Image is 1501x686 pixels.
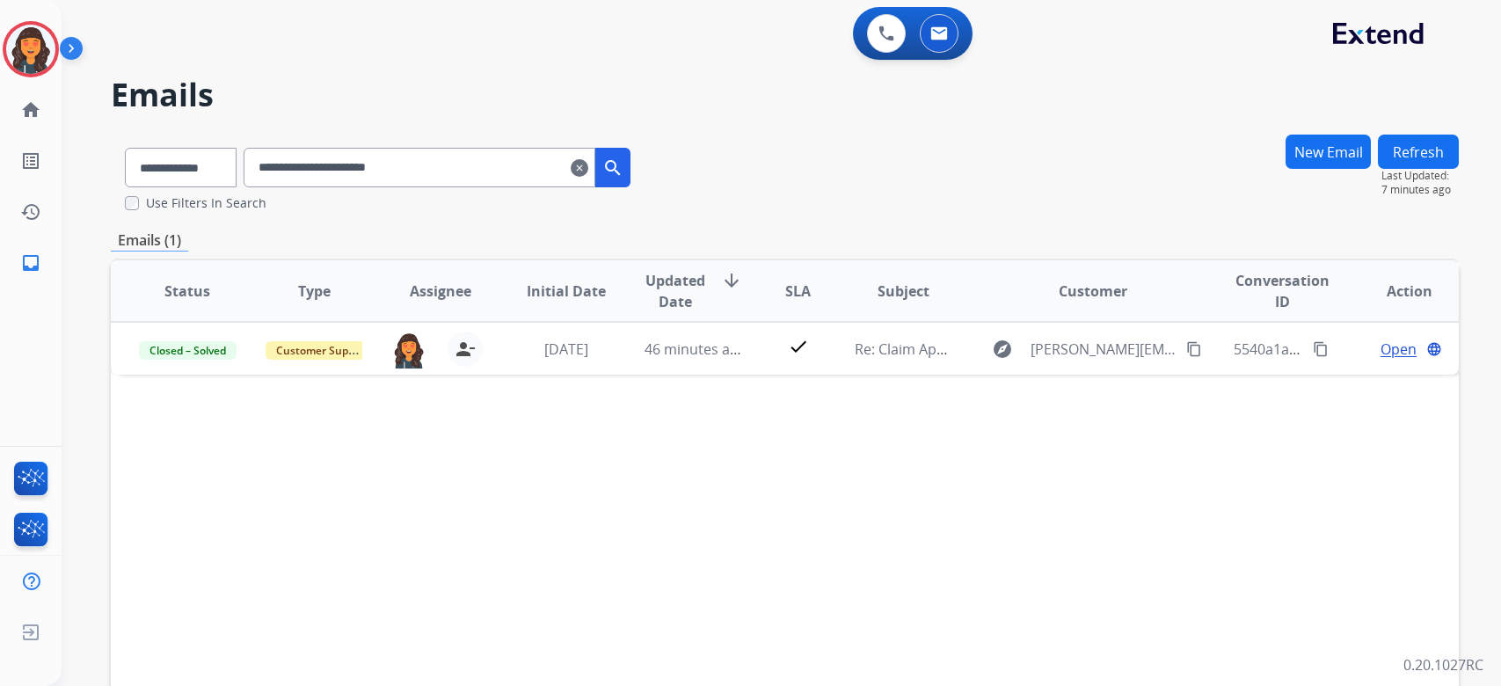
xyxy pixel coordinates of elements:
mat-icon: inbox [20,252,41,274]
span: Closed – Solved [139,341,237,360]
mat-icon: arrow_downward [721,270,742,291]
span: Subject [878,281,929,302]
p: Emails (1) [111,230,188,252]
span: Customer Support [266,341,380,360]
mat-icon: explore [992,339,1013,360]
label: Use Filters In Search [146,194,266,212]
span: Initial Date [527,281,606,302]
span: Open [1381,339,1417,360]
span: Status [164,281,210,302]
button: Refresh [1378,135,1459,169]
span: 46 minutes ago [645,339,747,359]
mat-icon: history [20,201,41,223]
mat-icon: clear [571,157,588,179]
mat-icon: check [788,336,809,357]
p: 0.20.1027RC [1403,654,1483,675]
span: Conversation ID [1234,270,1331,312]
img: agent-avatar [391,332,426,369]
span: Type [298,281,331,302]
span: Re: Claim Approved [855,339,984,359]
mat-icon: language [1426,341,1442,357]
mat-icon: person_remove [455,339,476,360]
span: Assignee [410,281,471,302]
mat-icon: content_copy [1313,341,1329,357]
span: SLA [785,281,811,302]
mat-icon: home [20,99,41,120]
span: 7 minutes ago [1381,183,1459,197]
span: Last Updated: [1381,169,1459,183]
mat-icon: search [602,157,623,179]
th: Action [1332,260,1459,322]
span: [PERSON_NAME][EMAIL_ADDRESS][PERSON_NAME][DOMAIN_NAME] [1031,339,1177,360]
img: avatar [6,25,55,74]
span: [DATE] [544,339,588,359]
h2: Emails [111,77,1459,113]
mat-icon: list_alt [20,150,41,171]
span: Customer [1059,281,1127,302]
mat-icon: content_copy [1186,341,1202,357]
button: New Email [1286,135,1371,169]
span: Updated Date [645,270,707,312]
